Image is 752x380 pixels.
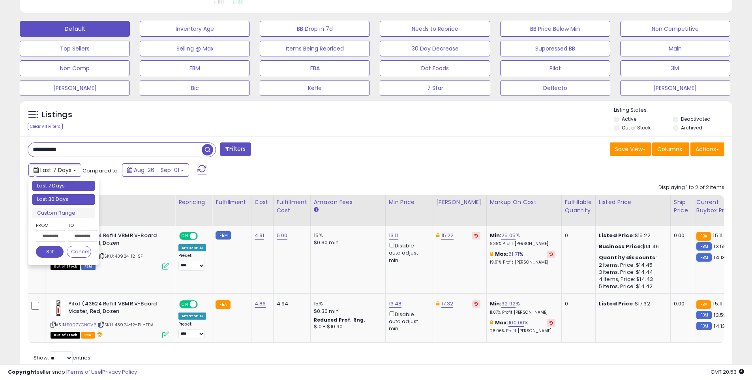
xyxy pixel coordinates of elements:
[277,198,307,215] div: Fulfillment Cost
[599,232,664,239] div: $15.22
[490,198,558,206] div: Markup on Cost
[51,300,169,337] div: ASIN:
[599,243,664,250] div: $14.46
[180,301,190,308] span: ON
[490,260,555,265] p: 19.91% Profit [PERSON_NAME]
[501,300,516,308] a: 32.92
[140,80,250,96] button: Bic
[67,322,97,328] a: B007YCNCV6
[197,233,209,240] span: OFF
[81,263,96,270] span: FBM
[500,60,610,76] button: Pilot
[178,322,206,339] div: Preset:
[51,263,80,270] span: All listings that are currently out of stock and unavailable for purchase on Amazon
[216,231,231,240] small: FBM
[314,206,319,213] small: Amazon Fees.
[68,300,164,317] b: Pilot (43924 Refill VBMR V-Board Master, Red, Dozen
[178,244,206,251] div: Amazon AI
[380,80,490,96] button: 7 Star
[436,198,483,206] div: [PERSON_NAME]
[500,41,610,56] button: Suppressed BB
[314,239,379,246] div: $0.30 min
[260,21,370,37] button: BB Drop in 7d
[681,124,702,131] label: Archived
[674,198,690,215] div: Ship Price
[389,232,398,240] a: 13.11
[67,246,91,258] button: Cancel
[314,308,379,315] div: $0.30 min
[620,80,730,96] button: [PERSON_NAME]
[102,368,137,376] a: Privacy Policy
[490,232,502,239] b: Min:
[599,262,664,269] div: 2 Items, Price: $14.45
[389,300,402,308] a: 13.48
[620,41,730,56] button: Main
[599,300,664,307] div: $17.32
[696,300,711,309] small: FBA
[599,243,642,250] b: Business Price:
[674,300,687,307] div: 0.00
[260,80,370,96] button: KeHe
[255,198,270,206] div: Cost
[696,242,712,251] small: FBM
[98,322,154,328] span: | SKU: 43924-12-PIL-FBA
[68,221,91,229] label: To
[490,300,502,307] b: Min:
[134,166,179,174] span: Aug-26 - Sep-01
[28,163,81,177] button: Last 7 Days
[441,232,454,240] a: 15.22
[314,198,382,206] div: Amazon Fees
[495,250,509,258] b: Max:
[314,232,379,239] div: 15%
[490,300,555,315] div: %
[28,123,63,130] div: Clear All Filters
[599,232,635,239] b: Listed Price:
[81,332,95,339] span: FBA
[565,232,589,239] div: 0
[599,254,656,261] b: Quantity discounts
[42,109,72,120] h5: Listings
[490,319,555,334] div: %
[622,124,651,131] label: Out of Stock
[565,300,589,307] div: 0
[8,368,37,376] strong: Copyright
[652,142,689,156] button: Columns
[178,313,206,320] div: Amazon AI
[314,300,379,307] div: 15%
[68,232,164,249] b: Pilot (43924 Refill VBMR V-Board Master, Red, Dozen
[20,21,130,37] button: Default
[599,254,664,261] div: :
[51,300,66,316] img: 41qKucAGIZL._SL40_.jpg
[220,142,251,156] button: Filters
[713,300,722,307] span: 15.11
[696,253,712,262] small: FBM
[32,194,95,205] li: Last 30 Days
[389,310,427,333] div: Disable auto adjust min
[490,241,555,247] p: 9.38% Profit [PERSON_NAME]
[500,80,610,96] button: Deflecto
[441,300,454,308] a: 17.32
[690,142,724,156] button: Actions
[500,21,610,37] button: BB Price Below Min
[216,198,248,206] div: Fulfillment
[389,241,427,264] div: Disable auto adjust min
[20,60,130,76] button: Non Comp
[490,251,555,265] div: %
[490,232,555,247] div: %
[490,328,555,334] p: 28.06% Profit [PERSON_NAME]
[197,301,209,308] span: OFF
[140,60,250,76] button: FBM
[8,369,137,376] div: seller snap | |
[36,221,64,229] label: From
[565,198,592,215] div: Fulfillable Quantity
[486,195,561,226] th: The percentage added to the cost of goods (COGS) that forms the calculator for Min & Max prices.
[490,310,555,315] p: 11.87% Profit [PERSON_NAME]
[216,300,230,309] small: FBA
[620,21,730,37] button: Non Competitive
[260,60,370,76] button: FBA
[696,232,711,241] small: FBA
[140,41,250,56] button: Selling @ Max
[34,354,90,361] span: Show: entries
[696,198,737,215] div: Current Buybox Price
[380,41,490,56] button: 30 Day Decrease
